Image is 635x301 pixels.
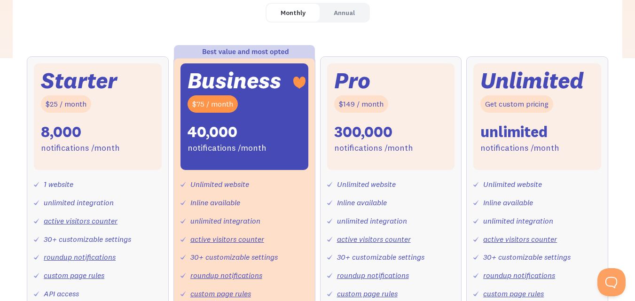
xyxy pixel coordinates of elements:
div: Inline available [190,196,240,209]
a: custom page rules [483,289,544,298]
div: 30+ customizable settings [483,250,571,264]
div: Pro [334,70,370,91]
div: Starter [41,70,117,91]
div: Unlimited website [337,178,396,191]
div: notifications /month [41,141,120,155]
div: 30+ customizable settings [190,250,278,264]
div: Inline available [483,196,533,209]
div: notifications /month [188,141,267,155]
a: custom page rules [44,270,104,280]
div: Unlimited website [483,178,542,191]
div: Annual [334,6,355,20]
div: $25 / month [41,95,91,113]
div: 30+ customizable settings [44,232,131,246]
div: Inline available [337,196,387,209]
div: API access [44,287,79,301]
a: active visitors counter [190,234,264,244]
div: 40,000 [188,122,237,142]
div: Unlimited [480,70,584,91]
a: custom page rules [337,289,398,298]
div: $75 / month [188,95,238,113]
a: active visitors counter [44,216,118,225]
div: Monthly [281,6,306,20]
div: notifications /month [334,141,413,155]
a: roundup notifications [190,270,262,280]
div: Business [188,70,281,91]
div: notifications /month [480,141,559,155]
div: Get custom pricing [480,95,553,113]
div: unlimited integration [190,214,260,228]
div: 300,000 [334,122,392,142]
div: unlimited integration [44,196,114,209]
a: custom page rules [190,289,251,298]
div: $149 / month [334,95,388,113]
a: active visitors counter [483,234,557,244]
a: roundup notifications [483,270,555,280]
div: Unlimited website [190,178,249,191]
div: 30+ customizable settings [337,250,424,264]
div: unlimited integration [337,214,407,228]
a: roundup notifications [337,270,409,280]
div: unlimited integration [483,214,553,228]
a: roundup notifications [44,252,116,262]
div: 8,000 [41,122,81,142]
iframe: Toggle Customer Support [597,268,626,296]
a: active visitors counter [337,234,411,244]
div: unlimited [480,122,548,142]
div: 1 website [44,178,73,191]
